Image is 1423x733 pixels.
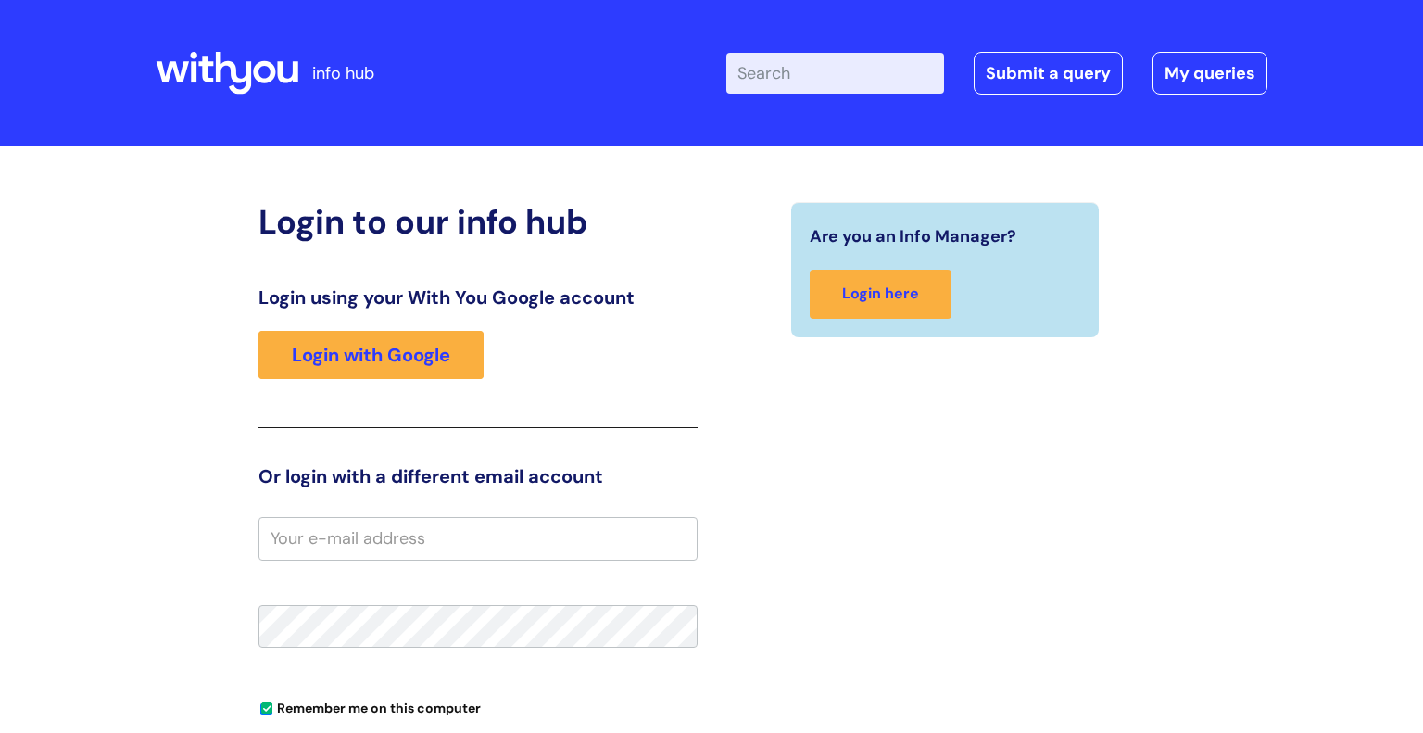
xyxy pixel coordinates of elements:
p: info hub [312,58,374,88]
h3: Or login with a different email account [258,465,698,487]
h2: Login to our info hub [258,202,698,242]
div: You can uncheck this option if you're logging in from a shared device [258,692,698,722]
input: Search [726,53,944,94]
h3: Login using your With You Google account [258,286,698,309]
label: Remember me on this computer [258,696,481,716]
a: Login here [810,270,951,319]
a: Login with Google [258,331,484,379]
a: My queries [1152,52,1267,95]
a: Submit a query [974,52,1123,95]
span: Are you an Info Manager? [810,221,1016,251]
input: Remember me on this computer [260,703,272,715]
input: Your e-mail address [258,517,698,560]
